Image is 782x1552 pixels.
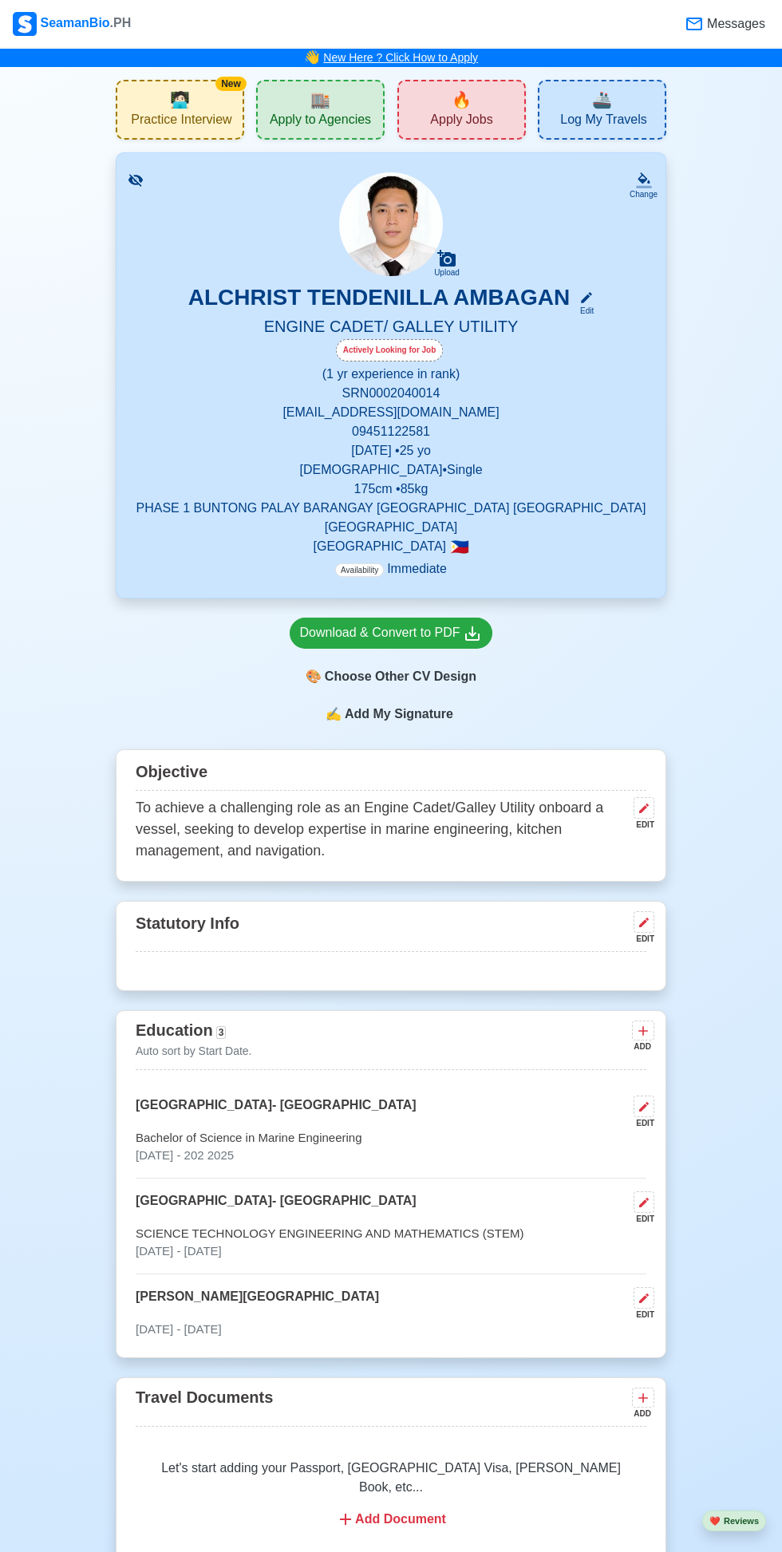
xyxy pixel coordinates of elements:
div: Statutory Info [136,908,646,952]
p: PHASE 1 BUNTONG PALAY BARANGAY [GEOGRAPHIC_DATA] [GEOGRAPHIC_DATA] [GEOGRAPHIC_DATA] [136,499,646,537]
div: New [215,77,247,91]
div: Add Document [155,1510,627,1529]
span: Log My Travels [560,112,646,132]
span: Add My Signature [342,705,456,724]
span: travel [592,88,612,112]
span: Travel Documents [136,1388,273,1406]
img: Logo [13,12,37,36]
div: EDIT [627,1309,654,1321]
div: Objective [136,756,646,791]
span: .PH [110,16,132,30]
div: Let's start adding your Passport, [GEOGRAPHIC_DATA] Visa, [PERSON_NAME] Book, etc... [136,1439,646,1548]
p: [DATE] - [DATE] [136,1242,646,1261]
p: [PERSON_NAME][GEOGRAPHIC_DATA] [136,1287,379,1321]
h3: ALCHRIST TENDENILLA AMBAGAN [188,284,571,317]
span: 3 [216,1026,227,1039]
div: Upload [434,268,460,278]
span: Apply Jobs [430,112,492,132]
div: Actively Looking for Job [336,339,444,361]
a: Download & Convert to PDF [290,618,493,649]
div: SeamanBio [13,12,131,36]
p: [DATE] - 202 2025 [136,1147,646,1165]
div: ADD [632,1041,651,1052]
span: agencies [310,88,330,112]
p: [GEOGRAPHIC_DATA]- [GEOGRAPHIC_DATA] [136,1096,417,1129]
span: Messages [704,14,765,34]
span: 🇵🇭 [450,539,469,555]
div: Change [630,188,658,200]
p: Immediate [335,559,447,579]
p: [DEMOGRAPHIC_DATA] • Single [136,460,646,480]
p: [DATE] - [DATE] [136,1321,646,1339]
div: Edit [573,305,594,317]
div: EDIT [627,1117,654,1129]
span: heart [709,1516,721,1526]
p: Bachelor of Science in Marine Engineering [136,1129,646,1147]
p: [DATE] • 25 yo [136,441,646,460]
span: Practice Interview [131,112,231,132]
p: SCIENCE TECHNOLOGY ENGINEERING AND MATHEMATICS (STEM) [136,1225,646,1243]
h5: ENGINE CADET/ GALLEY UTILITY [136,317,646,339]
p: To achieve a challenging role as an Engine Cadet/Galley Utility onboard a vessel, seeking to deve... [136,797,627,862]
p: 09451122581 [136,422,646,441]
p: (1 yr experience in rank) [136,365,646,384]
div: Choose Other CV Design [290,661,493,692]
a: New Here ? Click How to Apply [323,51,478,64]
p: 175 cm • 85 kg [136,480,646,499]
p: SRN 0002040014 [136,384,646,403]
span: new [452,88,472,112]
span: Availability [335,563,384,577]
div: EDIT [627,1213,654,1225]
button: heartReviews [702,1511,766,1532]
span: interview [170,88,190,112]
div: EDIT [627,819,654,831]
p: [GEOGRAPHIC_DATA]- [GEOGRAPHIC_DATA] [136,1191,417,1225]
span: sign [326,705,342,724]
span: Apply to Agencies [270,112,371,132]
div: ADD [632,1408,651,1420]
span: Education [136,1021,213,1039]
div: Download & Convert to PDF [300,623,483,643]
span: bell [301,45,323,69]
p: Auto sort by Start Date. [136,1043,252,1060]
div: EDIT [627,933,654,945]
p: [EMAIL_ADDRESS][DOMAIN_NAME] [136,403,646,422]
span: paint [306,667,322,686]
p: [GEOGRAPHIC_DATA] [136,537,646,556]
